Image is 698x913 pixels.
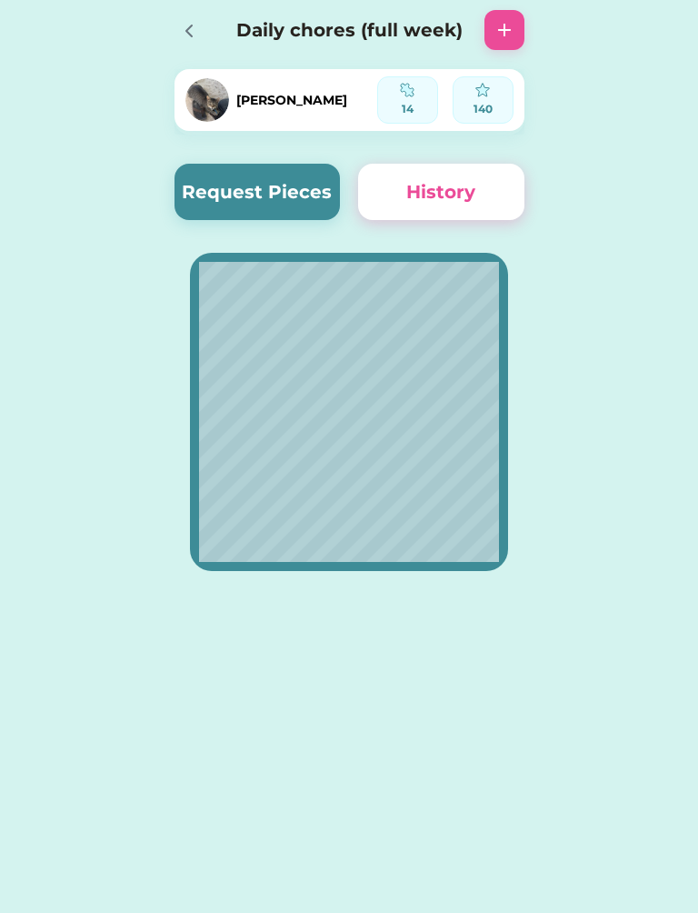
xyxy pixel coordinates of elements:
img: interface-favorite-star--reward-rating-rate-social-star-media-favorite-like-stars.svg [475,83,490,97]
button: Request Pieces [174,164,341,220]
div: [PERSON_NAME] [236,91,347,110]
img: programming-module-puzzle-1--code-puzzle-module-programming-plugin-piece.svg [400,83,414,97]
img: add%201.svg [494,19,515,41]
h4: Daily chores (full week) [233,16,466,44]
img: https%3A%2F%2F1dfc823d71cc564f25c7cc035732a2d8.cdn.bubble.io%2Ff1754094113168x966788797778818000%... [185,78,229,122]
button: History [358,164,524,220]
div: 140 [459,101,507,117]
div: 14 [384,101,432,117]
